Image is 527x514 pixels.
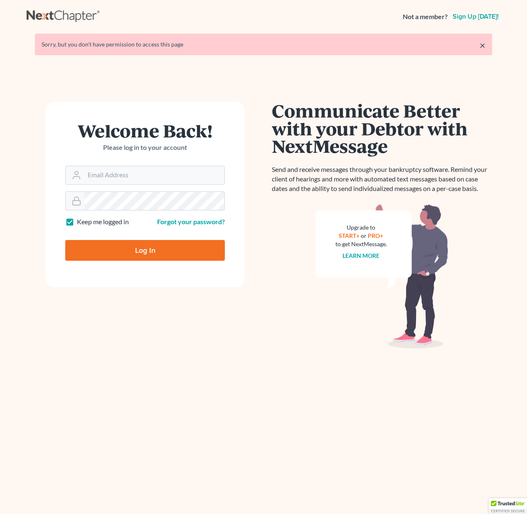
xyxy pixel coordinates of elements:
div: Sorry, but you don't have permission to access this page [42,40,485,49]
img: nextmessage_bg-59042aed3d76b12b5cd301f8e5b87938c9018125f34e5fa2b7a6b67550977c72.svg [315,203,448,349]
div: Upgrade to [335,223,387,232]
a: PRO+ [368,232,384,239]
a: Sign up [DATE]! [451,13,500,20]
a: Learn more [343,252,380,259]
p: Send and receive messages through your bankruptcy software. Remind your client of hearings and mo... [272,165,492,193]
div: to get NextMessage. [335,240,387,248]
h1: Welcome Back! [65,122,225,140]
div: TrustedSite Certified [489,498,527,514]
span: or [361,232,367,239]
a: START+ [339,232,360,239]
strong: Not a member? [403,12,448,22]
input: Log In [65,240,225,261]
p: Please log in to your account [65,143,225,152]
input: Email Address [84,166,224,184]
h1: Communicate Better with your Debtor with NextMessage [272,102,492,155]
a: × [480,40,485,50]
a: Forgot your password? [157,218,225,225]
label: Keep me logged in [77,217,129,227]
